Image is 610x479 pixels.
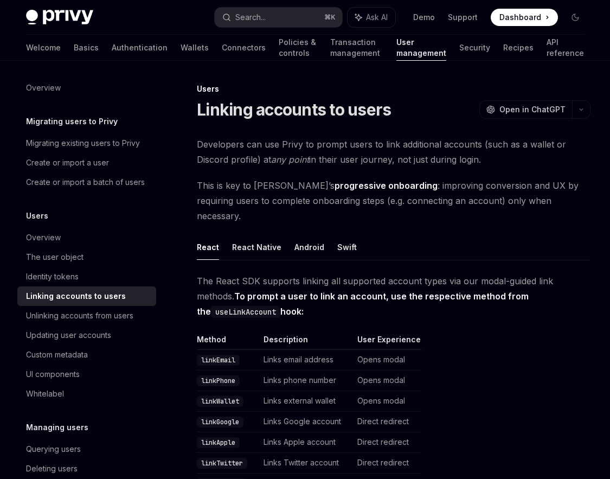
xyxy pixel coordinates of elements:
[215,8,342,27] button: Search...⌘K
[235,11,266,24] div: Search...
[353,371,421,391] td: Opens modal
[26,462,78,475] div: Deleting users
[26,270,79,283] div: Identity tokens
[259,371,353,391] td: Links phone number
[26,81,61,94] div: Overview
[353,412,421,432] td: Direct redirect
[17,365,156,384] a: UI components
[17,247,156,267] a: The user object
[26,368,80,381] div: UI components
[17,345,156,365] a: Custom metadata
[17,459,156,478] a: Deleting users
[26,176,145,189] div: Create or import a batch of users
[17,306,156,325] a: Unlinking accounts from users
[197,137,590,167] span: Developers can use Privy to prompt users to link additional accounts (such as a wallet or Discord...
[17,153,156,173] a: Create or import a user
[353,453,421,474] td: Direct redirect
[17,228,156,247] a: Overview
[197,84,590,94] div: Users
[17,384,156,404] a: Whitelabel
[259,412,353,432] td: Links Google account
[259,334,353,350] th: Description
[74,35,99,61] a: Basics
[26,35,61,61] a: Welcome
[294,234,324,260] button: Android
[259,391,353,412] td: Links external wallet
[26,443,81,456] div: Querying users
[353,391,421,412] td: Opens modal
[26,10,93,25] img: dark logo
[197,273,590,319] span: The React SDK supports linking all supported account types via our modal-guided link methods.
[181,35,209,61] a: Wallets
[499,104,566,115] span: Open in ChatGPT
[396,35,446,61] a: User management
[197,100,391,119] h1: Linking accounts to users
[197,334,259,350] th: Method
[17,439,156,459] a: Querying users
[17,78,156,98] a: Overview
[547,35,584,61] a: API reference
[197,355,240,366] code: linkEmail
[330,35,383,61] a: Transaction management
[259,453,353,474] td: Links Twitter account
[197,178,590,223] span: This is key to [PERSON_NAME]’s : improving conversion and UX by requiring users to complete onboa...
[448,12,478,23] a: Support
[567,9,584,26] button: Toggle dark mode
[17,173,156,192] a: Create or import a batch of users
[479,100,572,119] button: Open in ChatGPT
[222,35,266,61] a: Connectors
[26,231,61,244] div: Overview
[26,209,48,222] h5: Users
[17,286,156,306] a: Linking accounts to users
[197,458,247,469] code: linkTwitter
[279,35,317,61] a: Policies & controls
[259,350,353,371] td: Links email address
[271,154,309,165] em: any point
[26,387,64,400] div: Whitelabel
[366,12,388,23] span: Ask AI
[26,251,84,264] div: The user object
[353,334,421,350] th: User Experience
[413,12,435,23] a: Demo
[17,267,156,286] a: Identity tokens
[197,437,240,448] code: linkApple
[197,234,219,260] button: React
[211,306,280,318] code: useLinkAccount
[26,156,109,169] div: Create or import a user
[17,325,156,345] a: Updating user accounts
[197,291,529,317] strong: To prompt a user to link an account, use the respective method from the hook:
[337,234,357,260] button: Swift
[26,421,88,434] h5: Managing users
[353,432,421,453] td: Direct redirect
[26,137,140,150] div: Migrating existing users to Privy
[197,417,243,427] code: linkGoogle
[259,432,353,453] td: Links Apple account
[26,329,111,342] div: Updating user accounts
[112,35,168,61] a: Authentication
[353,350,421,371] td: Opens modal
[26,115,118,128] h5: Migrating users to Privy
[197,396,243,407] code: linkWallet
[17,133,156,153] a: Migrating existing users to Privy
[26,348,88,361] div: Custom metadata
[503,35,534,61] a: Recipes
[459,35,490,61] a: Security
[26,290,126,303] div: Linking accounts to users
[491,9,558,26] a: Dashboard
[499,12,541,23] span: Dashboard
[232,234,281,260] button: React Native
[335,180,438,191] strong: progressive onboarding
[197,375,240,386] code: linkPhone
[324,13,336,22] span: ⌘ K
[26,309,133,322] div: Unlinking accounts from users
[348,8,395,27] button: Ask AI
